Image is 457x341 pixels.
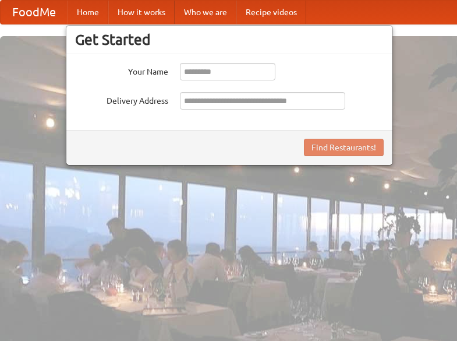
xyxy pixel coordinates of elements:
[75,31,384,48] h3: Get Started
[1,1,68,24] a: FoodMe
[75,92,168,107] label: Delivery Address
[68,1,108,24] a: Home
[108,1,175,24] a: How it works
[75,63,168,78] label: Your Name
[175,1,236,24] a: Who we are
[236,1,306,24] a: Recipe videos
[304,139,384,156] button: Find Restaurants!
